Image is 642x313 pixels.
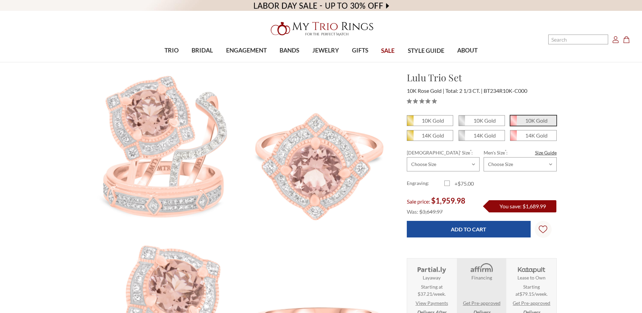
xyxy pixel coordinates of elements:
a: BRIDAL [185,40,219,62]
span: BT234R10K-C000 [484,87,527,94]
span: SALE [381,46,395,55]
strong: Layaway [423,274,441,281]
em: 14K Gold [473,132,496,139]
a: GIFTS [346,40,375,62]
label: Engraving: [407,180,444,188]
em: 10K Gold [473,117,496,124]
img: Affirm [466,263,497,274]
img: Photo of Lulu 2 1/3 ct tw. Round Solitaire Trio Set 10K Rose Gold [BT234RE-C000] [241,71,396,225]
span: Starting at $37.21/week. [418,283,446,297]
a: JEWELRY [306,40,345,62]
a: Size Guide [535,149,557,156]
span: JEWELRY [312,46,339,55]
svg: Account [612,36,619,43]
a: STYLE GUIDE [401,40,450,62]
img: Photo of Lulu 2 1/3 ct tw. Round Solitaire Trio Set 10K Rose Gold [BT234R-C000] [86,71,241,226]
span: 10K Yellow Gold [407,116,453,126]
span: $1,959.98 [431,196,465,205]
span: 10K Rose Gold [407,87,444,94]
label: [DEMOGRAPHIC_DATA]' Size : [407,149,480,156]
img: My Trio Rings [267,18,375,40]
input: Search and use arrows or TAB to navigate results [548,35,608,44]
em: 10K Gold [422,117,444,124]
span: TRIO [164,46,179,55]
svg: Wish Lists [539,204,547,255]
span: $3,649.97 [419,208,443,215]
span: BRIDAL [192,46,213,55]
svg: cart.cart_preview [623,36,630,43]
a: Account [612,35,619,43]
span: Sale price: [407,198,430,205]
label: +$75.00 [444,180,482,188]
em: 14K Gold [422,132,444,139]
span: GIFTS [352,46,368,55]
span: 10K White Gold [459,116,505,126]
strong: Lease to Own [517,274,546,281]
em: 10K Gold [525,117,548,124]
a: Cart with 0 items [623,35,634,43]
input: Add to Cart [407,221,531,237]
span: STYLE GUIDE [408,46,444,55]
span: Starting at . [509,283,554,297]
a: TRIO [158,40,185,62]
span: Total: 2 1/3 CT. [445,87,483,94]
a: SALE [375,40,401,62]
span: 14K Rose Gold [510,130,556,141]
h1: Lulu Trio Set [407,70,557,85]
span: You save: $1,689.99 [500,203,546,209]
a: My Trio Rings [186,18,456,40]
strong: Financing [471,274,492,281]
a: ENGAGEMENT [220,40,273,62]
em: 14K Gold [525,132,548,139]
span: Was: [407,208,418,215]
span: BANDS [280,46,299,55]
a: Wish Lists [535,221,552,238]
span: $79.15/week [519,291,547,297]
img: Katapult [516,263,547,274]
span: 14K Yellow Gold [407,130,453,141]
span: ABOUT [457,46,478,55]
img: Layaway [416,263,447,274]
a: ABOUT [451,40,484,62]
span: ENGAGEMENT [226,46,267,55]
a: View Payments [416,299,448,307]
label: Men's Size : [484,149,556,156]
span: 10K Rose Gold [510,116,556,126]
a: Get Pre-approved [463,299,501,307]
span: 14K White Gold [459,130,505,141]
a: BANDS [273,40,306,62]
a: Get Pre-approved [513,299,550,307]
